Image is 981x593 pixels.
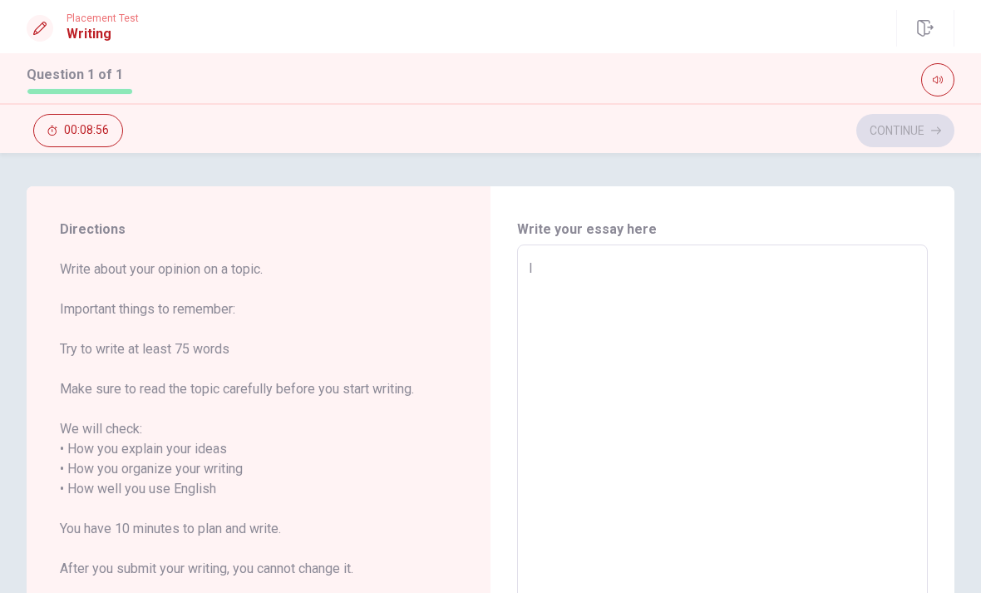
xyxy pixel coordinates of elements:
[60,220,457,240] span: Directions
[27,65,133,85] h1: Question 1 of 1
[64,124,109,137] span: 00:08:56
[67,12,139,24] span: Placement Test
[67,24,139,44] h1: Writing
[517,220,928,240] h6: Write your essay here
[33,114,123,147] button: 00:08:56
